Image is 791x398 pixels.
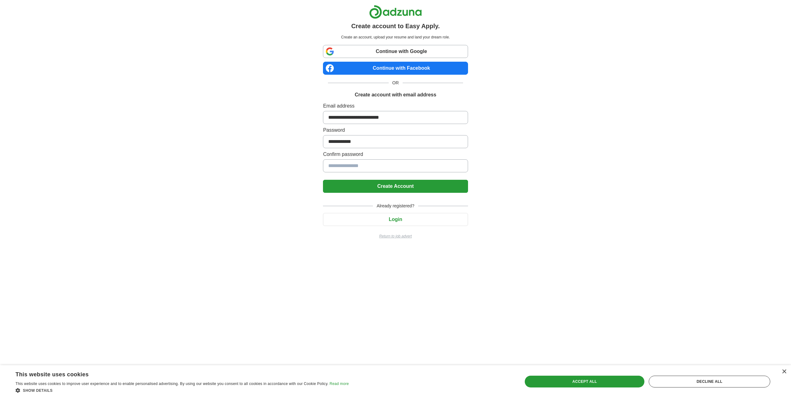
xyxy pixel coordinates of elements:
keeper-lock: Open Keeper Popup [456,138,463,145]
a: Return to job advert [323,233,468,239]
span: This website uses cookies to improve user experience and to enable personalised advertising. By u... [15,382,329,386]
img: Adzuna logo [369,5,422,19]
button: Create Account [323,180,468,193]
div: Show details [15,387,349,393]
div: Accept all [525,376,644,387]
a: Login [323,217,468,222]
label: Email address [323,102,468,110]
div: Decline all [649,376,770,387]
a: Read more, opens a new window [329,382,349,386]
h1: Create account with email address [355,91,436,99]
p: Create an account, upload your resume and land your dream role. [324,34,466,40]
a: Continue with Facebook [323,62,468,75]
div: Close [782,369,786,374]
span: Show details [23,388,53,393]
label: Confirm password [323,151,468,158]
span: Already registered? [373,203,418,209]
div: This website uses cookies [15,369,333,378]
a: Continue with Google [323,45,468,58]
button: Login [323,213,468,226]
span: OR [389,80,403,86]
h1: Create account to Easy Apply. [351,21,440,31]
label: Password [323,126,468,134]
